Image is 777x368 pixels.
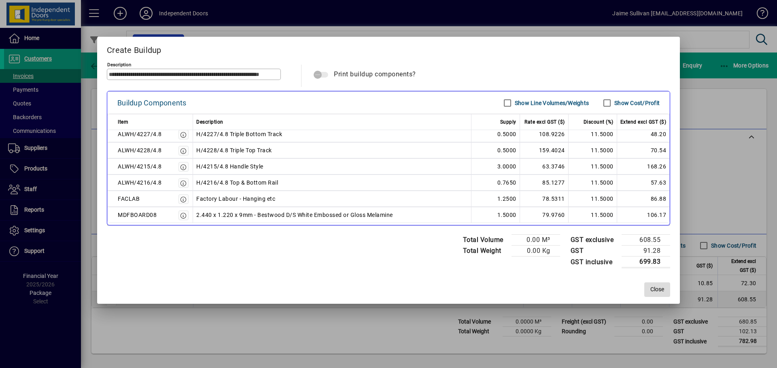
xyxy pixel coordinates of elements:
[459,235,512,246] td: Total Volume
[644,282,670,297] button: Close
[523,210,565,220] div: 79.9760
[617,158,670,175] td: 168.26
[513,99,589,107] label: Show Line Volumes/Weights
[617,191,670,207] td: 86.88
[471,207,520,223] td: 1.5000
[512,235,560,246] td: 0.00 M³
[622,235,670,246] td: 608.55
[523,162,565,171] div: 63.3746
[622,257,670,268] td: 699.83
[193,126,471,142] td: H/4227/4.8 Triple Bottom Track
[471,175,520,191] td: 0.7650
[617,175,670,191] td: 57.63
[584,117,614,127] span: Discount (%)
[118,162,162,171] div: ALWH/4215/4.8
[512,246,560,257] td: 0.00 Kg
[523,145,565,155] div: 159.4024
[334,70,416,78] span: Print buildup components?
[617,142,670,158] td: 70.54
[196,117,223,127] span: Description
[569,191,617,207] td: 11.5000
[569,175,617,191] td: 11.5000
[117,97,187,109] div: Buildup Components
[97,37,680,60] h2: Create Buildup
[459,246,512,257] td: Total Weight
[193,158,471,175] td: H/4215/4.8 Handle Style
[118,129,162,139] div: ALWH/4227/4.8
[567,235,622,246] td: GST exclusive
[622,246,670,257] td: 91.28
[193,207,471,223] td: 2.440 x 1.220 x 9mm - Bestwood D/S White Embossed or Gloss Melamine
[471,158,520,175] td: 3.0000
[569,207,617,223] td: 11.5000
[617,126,670,142] td: 48.20
[118,194,140,204] div: FACLAB
[569,126,617,142] td: 11.5000
[118,145,162,155] div: ALWH/4228/4.8
[500,117,516,127] span: Supply
[523,129,565,139] div: 108.9226
[620,117,667,127] span: Extend excl GST ($)
[193,191,471,207] td: Factory Labour - Hanging etc
[471,142,520,158] td: 0.5000
[193,175,471,191] td: H/4216/4.8 Top & Bottom Rail
[567,246,622,257] td: GST
[523,178,565,187] div: 85.1277
[471,191,520,207] td: 1.2500
[617,207,670,223] td: 106.17
[118,117,128,127] span: Item
[193,142,471,158] td: H/4228/4.8 Triple Top Track
[523,194,565,204] div: 78.5311
[118,210,157,220] div: MDFBOARD08
[524,117,565,127] span: Rate excl GST ($)
[567,257,622,268] td: GST inclusive
[650,285,664,294] span: Close
[471,126,520,142] td: 0.5000
[107,62,131,67] mat-label: Description
[569,142,617,158] td: 11.5000
[569,158,617,175] td: 11.5000
[118,178,162,187] div: ALWH/4216/4.8
[613,99,660,107] label: Show Cost/Profit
